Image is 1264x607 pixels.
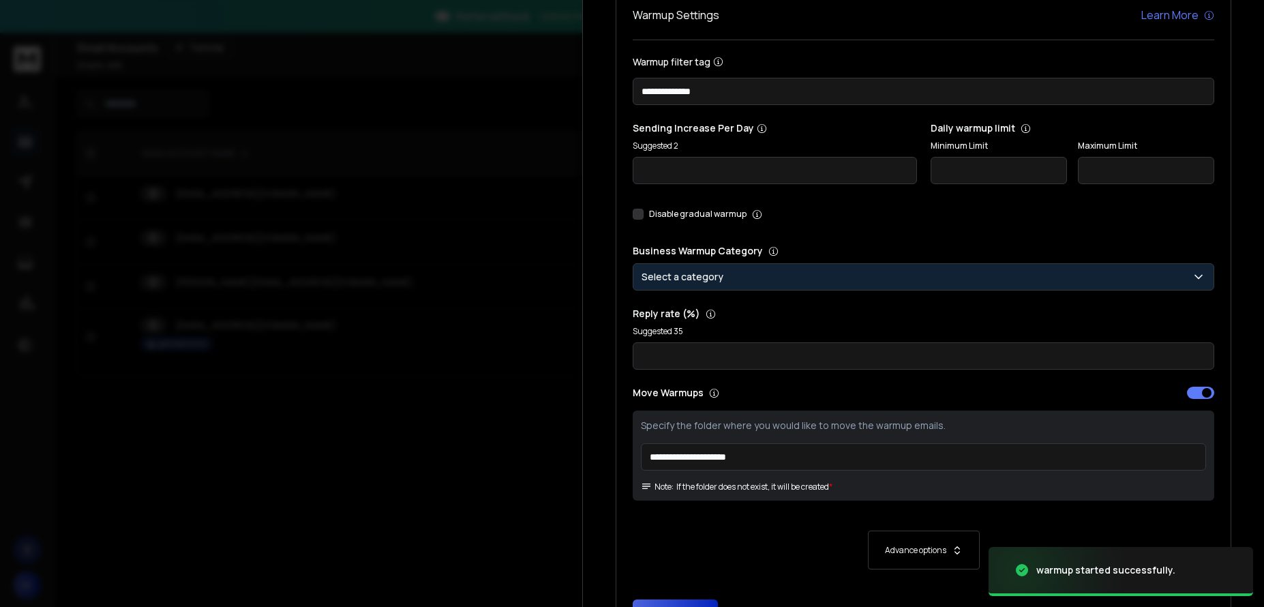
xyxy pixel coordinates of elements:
p: Daily warmup limit [931,121,1215,135]
h1: Warmup Settings [633,7,719,23]
p: Select a category [642,270,729,284]
span: Note: [641,482,674,492]
label: Warmup filter tag [633,57,1214,67]
p: Specify the folder where you would like to move the warmup emails. [641,419,1206,432]
p: Advance options [885,545,946,556]
div: warmup started successfully. [1036,563,1175,577]
p: Suggested 2 [633,140,917,151]
p: If the folder does not exist, it will be created [676,482,829,492]
button: Advance options [646,531,1201,569]
p: Sending Increase Per Day [633,121,917,135]
p: Reply rate (%) [633,307,1214,321]
a: Learn More [1141,7,1214,23]
label: Disable gradual warmup [649,209,747,220]
label: Minimum Limit [931,140,1067,151]
p: Move Warmups [633,386,920,400]
p: Business Warmup Category [633,244,1214,258]
p: Suggested 35 [633,326,1214,337]
label: Maximum Limit [1078,140,1214,151]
